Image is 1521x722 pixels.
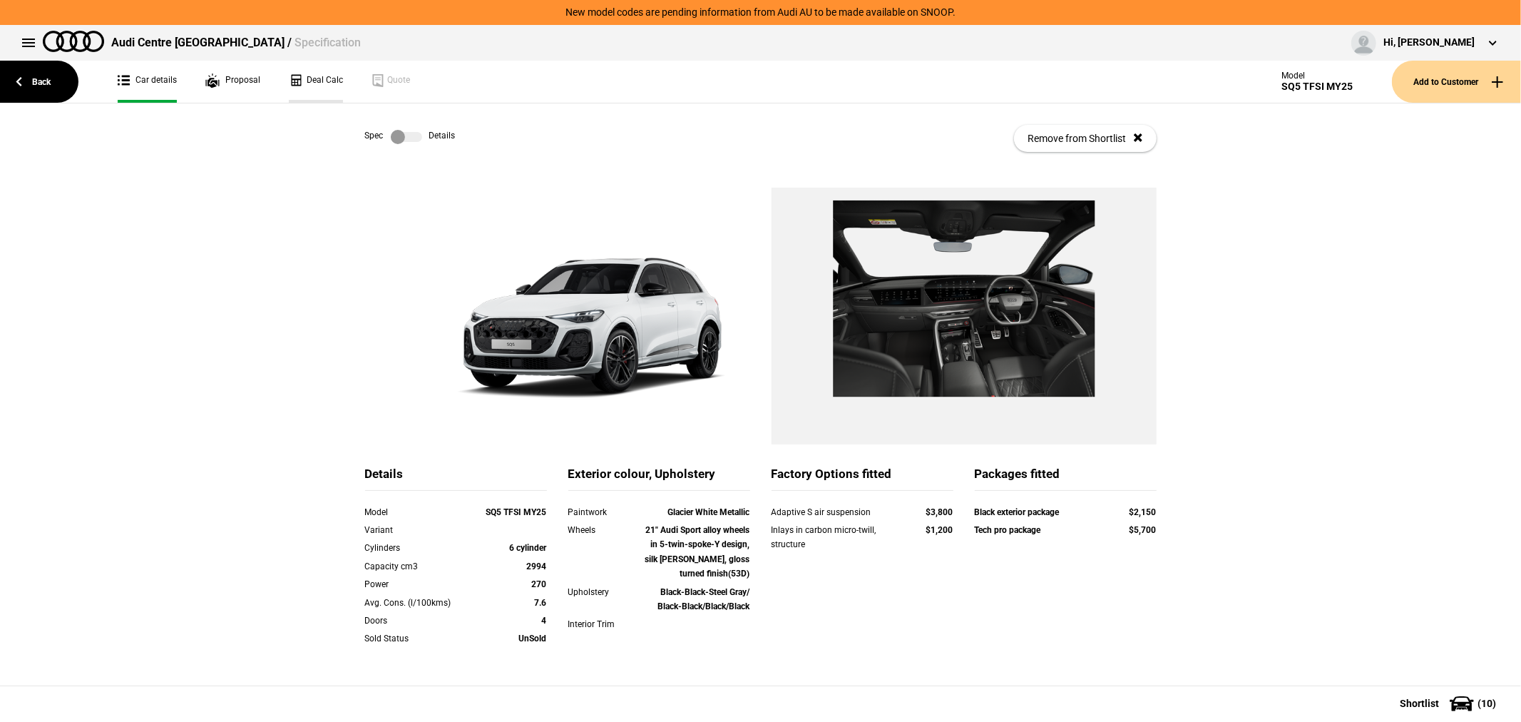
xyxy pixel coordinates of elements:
strong: $3,800 [926,507,953,517]
div: Doors [365,614,474,628]
span: ( 10 ) [1478,698,1496,708]
strong: Tech pro package [975,525,1041,535]
div: Upholstery [568,585,641,599]
div: Power [365,577,474,591]
div: Details [365,466,547,491]
strong: 4 [542,616,547,626]
div: SQ5 TFSI MY25 [1281,81,1353,93]
a: Car details [118,61,177,103]
div: Spec Details [365,130,456,144]
div: Sold Status [365,631,474,646]
div: Exterior colour, Upholstery [568,466,750,491]
strong: Black exterior package [975,507,1060,517]
div: Inlays in carbon micro-twill, structure [772,523,899,552]
div: Variant [365,523,474,537]
div: Audi Centre [GEOGRAPHIC_DATA] / [111,35,361,51]
a: Deal Calc [289,61,343,103]
div: Hi, [PERSON_NAME] [1383,36,1475,50]
strong: 7.6 [535,598,547,608]
div: Avg. Cons. (l/100kms) [365,596,474,610]
strong: 6 cylinder [510,543,547,553]
strong: Black-Black-Steel Gray/ Black-Black/Black/Black [658,587,750,611]
button: Shortlist(10) [1378,686,1521,721]
span: Specification [295,36,361,49]
strong: UnSold [519,634,547,644]
strong: 21" Audi Sport alloy wheels in 5-twin-spoke-Y design, silk [PERSON_NAME], gloss turned finish(53D) [645,525,750,579]
div: Factory Options fitted [772,466,953,491]
strong: 2994 [527,561,547,571]
strong: 270 [532,579,547,589]
div: Packages fitted [975,466,1157,491]
div: Cylinders [365,541,474,555]
strong: Glacier White Metallic [668,507,750,517]
div: Model [365,505,474,519]
button: Add to Customer [1392,61,1521,103]
div: Model [1281,71,1353,81]
div: Paintwork [568,505,641,519]
strong: $5,700 [1130,525,1157,535]
img: audi.png [43,31,104,52]
span: Shortlist [1400,698,1439,708]
strong: $2,150 [1130,507,1157,517]
div: Capacity cm3 [365,559,474,574]
button: Remove from Shortlist [1014,125,1157,152]
div: Wheels [568,523,641,537]
div: Interior Trim [568,617,641,631]
strong: SQ5 TFSI MY25 [486,507,547,517]
a: Proposal [205,61,260,103]
div: Adaptive S air suspension [772,505,899,519]
strong: $1,200 [926,525,953,535]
